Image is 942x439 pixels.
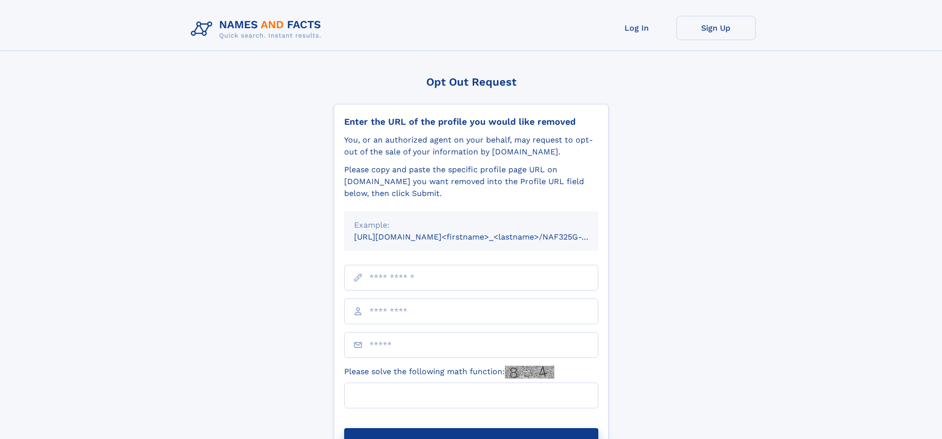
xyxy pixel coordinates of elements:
[597,16,676,40] a: Log In
[344,366,554,379] label: Please solve the following math function:
[344,164,598,199] div: Please copy and paste the specific profile page URL on [DOMAIN_NAME] you want removed into the Pr...
[334,76,609,88] div: Opt Out Request
[344,134,598,158] div: You, or an authorized agent on your behalf, may request to opt-out of the sale of your informatio...
[354,219,588,231] div: Example:
[676,16,756,40] a: Sign Up
[344,116,598,127] div: Enter the URL of the profile you would like removed
[354,232,617,242] small: [URL][DOMAIN_NAME]<firstname>_<lastname>/NAF325G-xxxxxxxx
[187,16,329,43] img: Logo Names and Facts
